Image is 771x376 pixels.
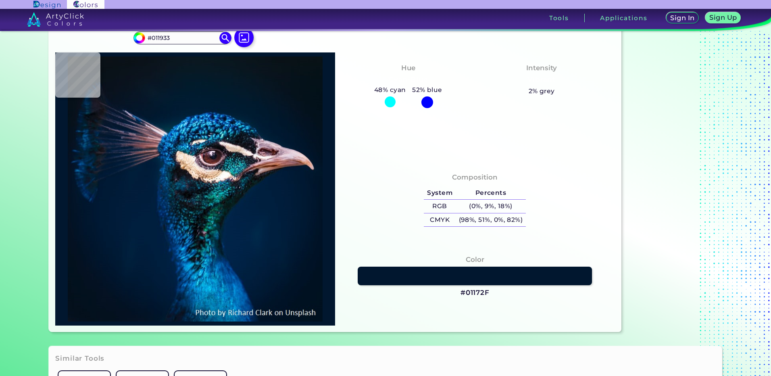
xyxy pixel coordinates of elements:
[600,15,647,21] h3: Applications
[529,86,555,96] h5: 2% grey
[371,85,409,95] h5: 48% cyan
[401,62,415,74] h4: Hue
[526,62,557,74] h4: Intensity
[711,15,736,21] h5: Sign Up
[385,75,431,85] h3: Cyan-Blue
[452,171,498,183] h4: Composition
[461,288,490,298] h3: #01172F
[33,1,60,8] img: ArtyClick Design logo
[59,56,331,322] img: img_pavlin.jpg
[145,33,220,44] input: type color..
[424,200,455,213] h5: RGB
[456,200,526,213] h5: (0%, 9%, 18%)
[424,186,455,200] h5: System
[27,12,84,27] img: logo_artyclick_colors_white.svg
[466,254,484,265] h4: Color
[524,75,559,85] h3: Vibrant
[456,213,526,227] h5: (98%, 51%, 0%, 82%)
[668,13,698,23] a: Sign In
[234,28,254,47] img: icon picture
[549,15,569,21] h3: Tools
[424,213,455,227] h5: CMYK
[456,186,526,200] h5: Percents
[671,15,693,21] h5: Sign In
[55,354,104,363] h3: Similar Tools
[219,32,231,44] img: icon search
[707,13,739,23] a: Sign Up
[409,85,445,95] h5: 52% blue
